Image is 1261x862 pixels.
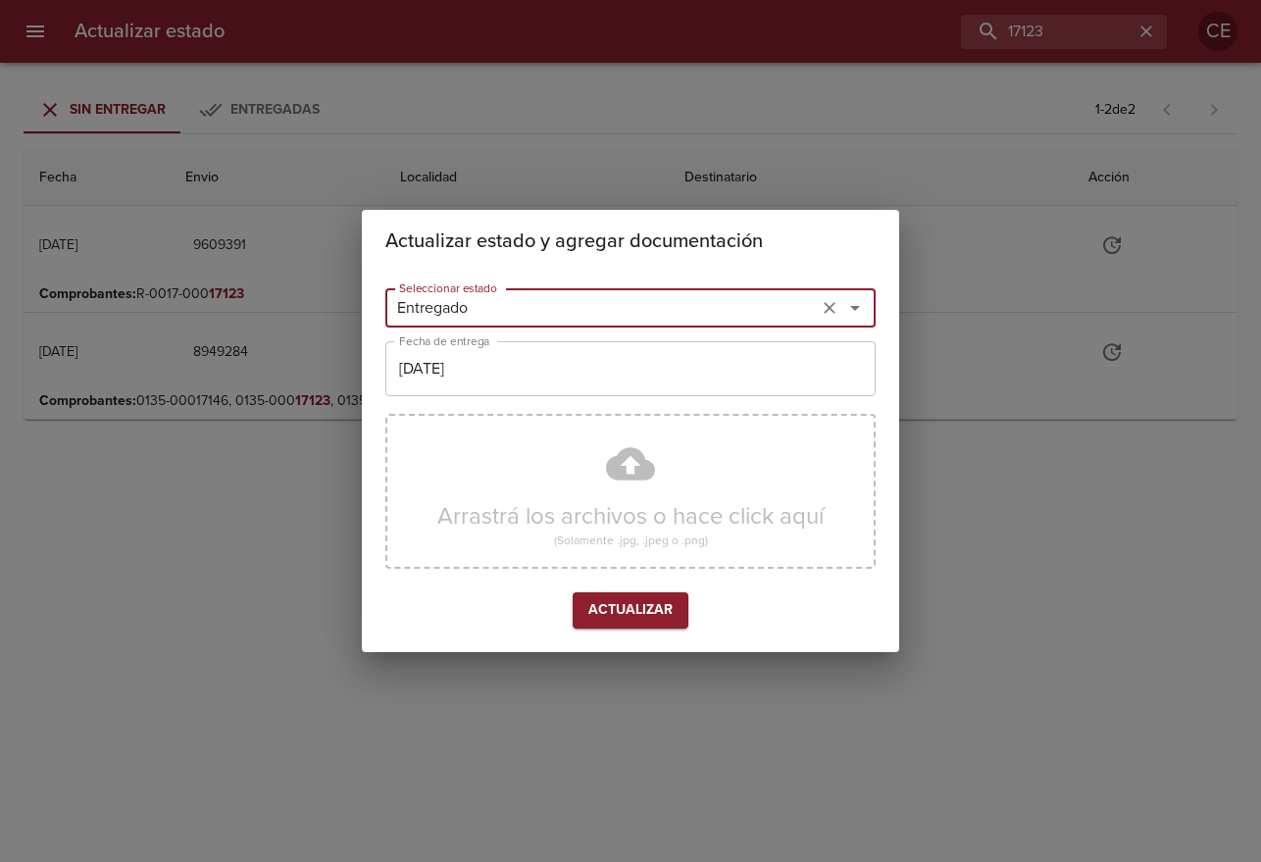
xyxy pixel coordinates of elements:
button: Abrir [841,294,869,322]
span: Confirmar cambio de estado [573,592,688,629]
button: Actualizar [573,592,688,629]
h2: Actualizar estado y agregar documentación [385,226,876,257]
div: Arrastrá los archivos o hace click aquí(Solamente .jpg, .jpeg o .png) [385,414,876,569]
button: Limpiar [816,294,843,322]
span: Actualizar [588,598,673,623]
